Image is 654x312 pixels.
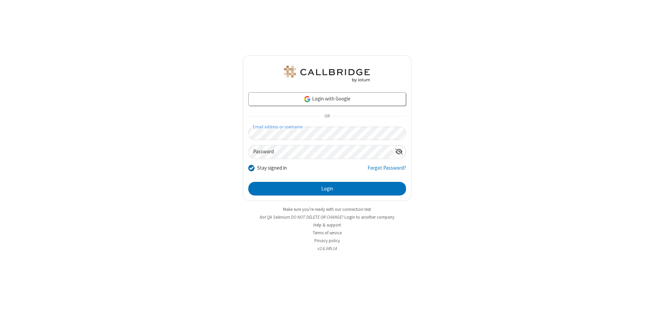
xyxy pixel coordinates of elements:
label: Stay signed in [257,164,287,172]
li: v2.6.349.14 [243,245,411,252]
div: Show password [392,145,406,158]
img: google-icon.png [303,95,311,103]
input: Email address or username [248,127,406,140]
a: Privacy policy [314,238,340,244]
button: Login [248,182,406,196]
a: Login with Google [248,92,406,106]
a: Forgot Password? [368,164,406,177]
a: Terms of service [313,230,342,236]
button: Login to another company [344,214,394,220]
a: Make sure you're ready with our connection test [283,206,371,212]
input: Password [249,145,392,159]
a: Help & support [313,222,341,228]
li: Not QA Selenium DO NOT DELETE OR CHANGE? [243,214,411,220]
span: OR [322,112,332,121]
img: QA Selenium DO NOT DELETE OR CHANGE [283,66,371,82]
